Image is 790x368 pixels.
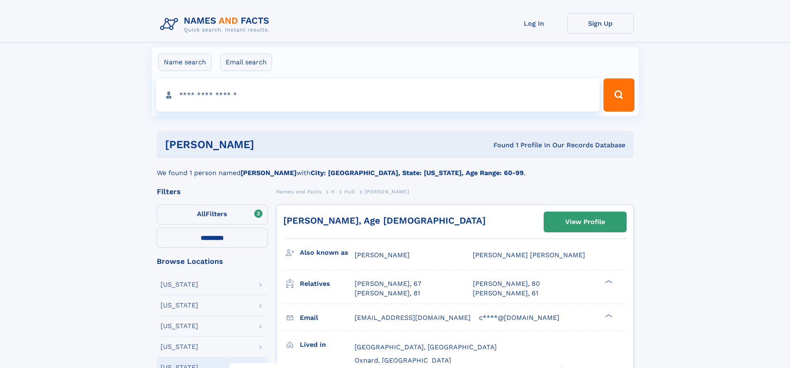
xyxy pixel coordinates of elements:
[300,338,355,352] h3: Lived in
[300,246,355,260] h3: Also known as
[156,78,600,112] input: search input
[157,158,634,178] div: We found 1 person named with .
[355,279,421,288] a: [PERSON_NAME], 67
[567,13,634,34] a: Sign Up
[300,311,355,325] h3: Email
[331,189,335,195] span: H
[165,139,374,150] h1: [PERSON_NAME]
[157,258,268,265] div: Browse Locations
[160,323,198,329] div: [US_STATE]
[374,141,625,150] div: Found 1 Profile In Our Records Database
[311,169,524,177] b: City: [GEOGRAPHIC_DATA], State: [US_STATE], Age Range: 60-99
[473,289,538,298] a: [PERSON_NAME], 61
[501,13,567,34] a: Log In
[220,54,272,71] label: Email search
[241,169,297,177] b: [PERSON_NAME]
[160,344,198,350] div: [US_STATE]
[331,186,335,197] a: H
[197,210,206,218] span: All
[158,54,211,71] label: Name search
[355,251,410,259] span: [PERSON_NAME]
[365,189,409,195] span: [PERSON_NAME]
[473,279,540,288] a: [PERSON_NAME], 80
[344,189,355,195] span: Hull
[300,277,355,291] h3: Relatives
[603,313,613,318] div: ❯
[157,13,276,36] img: Logo Names and Facts
[355,289,420,298] a: [PERSON_NAME], 81
[544,212,626,232] a: View Profile
[160,281,198,288] div: [US_STATE]
[344,186,355,197] a: Hull
[355,343,497,351] span: [GEOGRAPHIC_DATA], [GEOGRAPHIC_DATA]
[160,302,198,309] div: [US_STATE]
[157,188,268,195] div: Filters
[283,215,486,226] a: [PERSON_NAME], Age [DEMOGRAPHIC_DATA]
[603,279,613,285] div: ❯
[565,212,605,232] div: View Profile
[473,251,585,259] span: [PERSON_NAME] [PERSON_NAME]
[276,186,322,197] a: Names and Facts
[603,78,634,112] button: Search Button
[355,314,471,322] span: [EMAIL_ADDRESS][DOMAIN_NAME]
[355,356,451,364] span: Oxnard, [GEOGRAPHIC_DATA]
[157,205,268,224] label: Filters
